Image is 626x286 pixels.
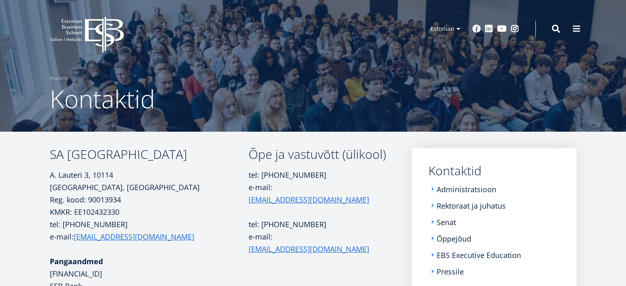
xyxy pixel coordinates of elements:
a: Õppejõud [437,235,471,243]
a: Rektoraat ja juhatus [437,202,506,210]
p: tel: [PHONE_NUMBER] [249,218,388,230]
span: Kontaktid [50,82,155,116]
p: tel: [PHONE_NUMBER] e-mail: [249,169,388,206]
a: Pressile [437,267,464,276]
a: [EMAIL_ADDRESS][DOMAIN_NAME] [249,193,369,206]
a: Administratsioon [437,185,496,193]
a: Kontaktid [428,165,560,177]
a: Linkedin [485,25,493,33]
p: e-mail: [249,230,388,255]
a: Instagram [511,25,519,33]
a: [EMAIL_ADDRESS][DOMAIN_NAME] [74,230,194,243]
a: Avaleht [50,74,67,82]
strong: Pangaandmed [50,256,103,266]
a: EBS Executive Education [437,251,521,259]
a: Facebook [472,25,481,33]
a: [EMAIL_ADDRESS][DOMAIN_NAME] [249,243,369,255]
h3: SA [GEOGRAPHIC_DATA] [50,148,249,160]
h3: Õpe ja vastuvõtt (ülikool) [249,148,388,160]
a: Senat [437,218,456,226]
p: KMKR: EE102432330 [50,206,249,218]
p: A. Lauteri 3, 10114 [GEOGRAPHIC_DATA], [GEOGRAPHIC_DATA] Reg. kood: 90013934 [50,169,249,206]
p: tel: [PHONE_NUMBER] e-mail: [50,218,249,243]
a: Youtube [497,25,507,33]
